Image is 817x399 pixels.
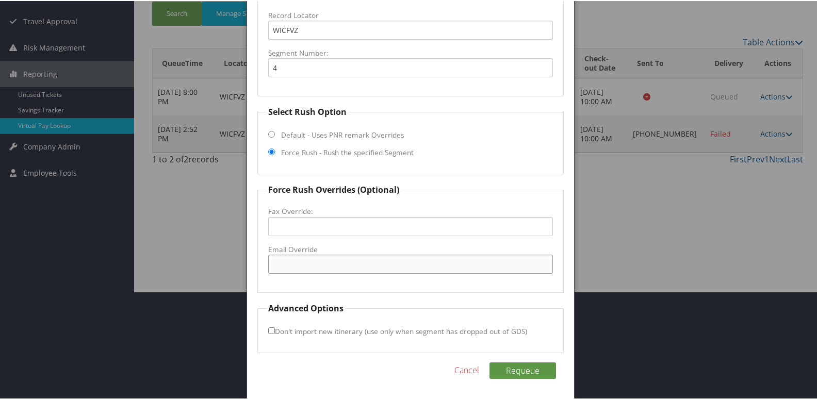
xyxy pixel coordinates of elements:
[281,146,414,157] label: Force Rush - Rush the specified Segment
[454,363,479,375] a: Cancel
[268,321,527,340] label: Don't import new itinerary (use only when segment has dropped out of GDS)
[268,205,553,215] label: Fax Override:
[267,301,345,313] legend: Advanced Options
[267,105,348,117] legend: Select Rush Option
[268,9,553,20] label: Record Locator
[268,243,553,254] label: Email Override
[489,361,556,378] button: Requeue
[267,182,401,195] legend: Force Rush Overrides (Optional)
[268,326,275,333] input: Don't import new itinerary (use only when segment has dropped out of GDS)
[281,129,404,139] label: Default - Uses PNR remark Overrides
[268,47,553,57] label: Segment Number:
